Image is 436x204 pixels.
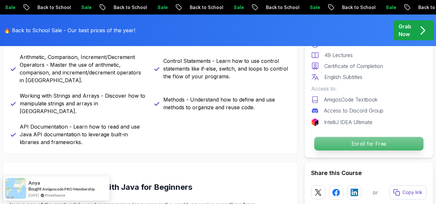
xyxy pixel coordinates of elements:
[324,73,362,81] p: English Subtitles
[373,189,378,196] p: or
[218,4,239,11] p: Sale
[311,118,319,126] img: jetbrains logo
[174,4,218,11] p: Back to School
[8,182,264,192] h2: Learn Java from Scratch with Java for Beginners
[20,123,147,146] p: API Documentation - Learn how to read and use Java API documentation to leverage built-in librari...
[142,4,163,11] p: Sale
[324,96,378,103] p: AmigosCode Textbook
[314,137,423,151] p: Enroll for Free
[327,4,370,11] p: Back to School
[250,4,294,11] p: Back to School
[42,186,95,192] a: Amigoscode PRO Membership
[294,4,315,11] p: Sale
[4,26,135,34] p: 🔥 Back to School Sale - Our best prices of the year!
[28,186,42,191] span: Bought
[324,107,383,114] p: Access to Discord Group
[98,4,142,11] p: Back to School
[311,85,427,92] p: Access to:
[163,57,290,80] p: Control Statements - Learn how to use control statements like if-else, switch, and loops to contr...
[22,4,66,11] p: Back to School
[28,192,39,198] span: [DATE]
[45,192,65,198] a: ProveSource
[324,62,383,70] p: Certificate of Completion
[314,137,424,151] button: Enroll for Free
[28,180,40,186] span: Anya
[402,189,422,196] p: Copy link
[399,23,411,38] p: Grab Now
[324,118,372,126] p: IntelliJ IDEA Ultimate
[20,53,147,84] p: Arithmetic, Comparison, Increment/Decrement Operators - Master the use of arithmetic, comparison,...
[20,92,147,115] p: Working with Strings and Arrays - Discover how to manipulate strings and arrays in [GEOGRAPHIC_DA...
[324,51,353,59] p: 49 Lectures
[163,96,290,111] p: Methods - Understand how to define and use methods to organize and reuse code.
[370,4,391,11] p: Sale
[5,178,26,199] img: provesource social proof notification image
[311,169,427,178] h2: Share this Course
[389,185,427,199] button: Copy link
[66,4,86,11] p: Sale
